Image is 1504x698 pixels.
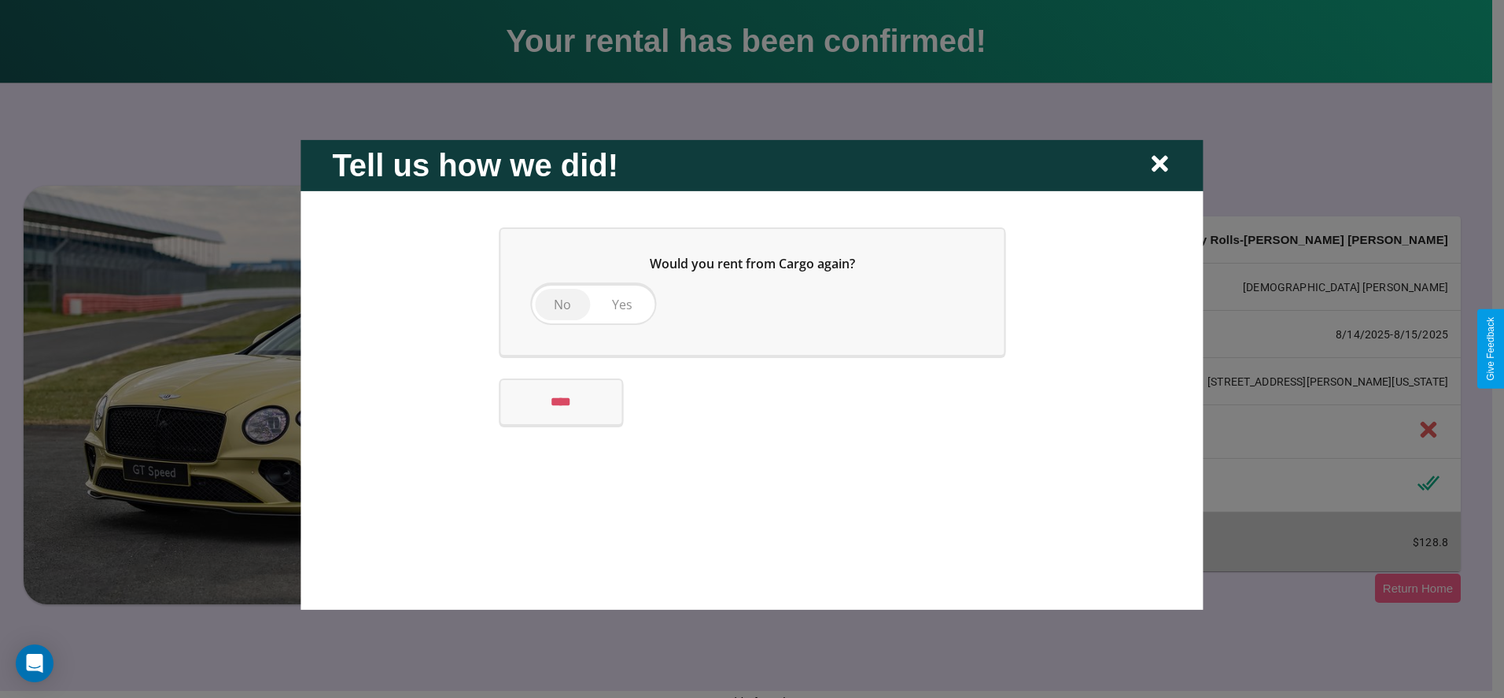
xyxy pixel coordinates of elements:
[332,147,618,183] h2: Tell us how we did!
[650,254,855,271] span: Would you rent from Cargo again?
[612,295,632,312] span: Yes
[16,644,53,682] div: Open Intercom Messenger
[1485,317,1496,381] div: Give Feedback
[554,295,571,312] span: No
